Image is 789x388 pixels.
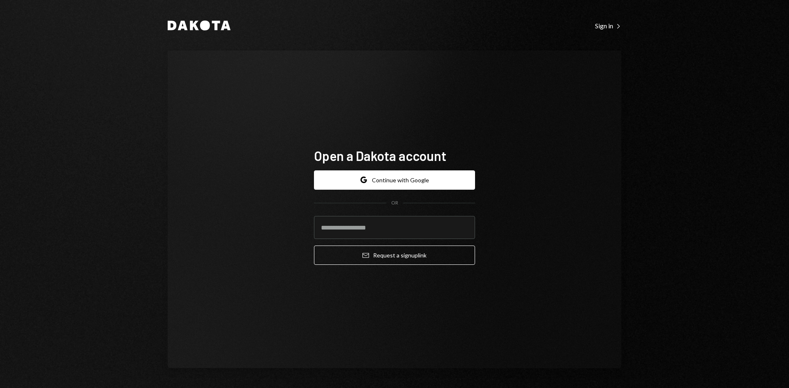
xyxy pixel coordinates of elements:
button: Request a signuplink [314,246,475,265]
div: Sign in [595,22,621,30]
a: Sign in [595,21,621,30]
div: OR [391,200,398,207]
button: Continue with Google [314,170,475,190]
h1: Open a Dakota account [314,147,475,164]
